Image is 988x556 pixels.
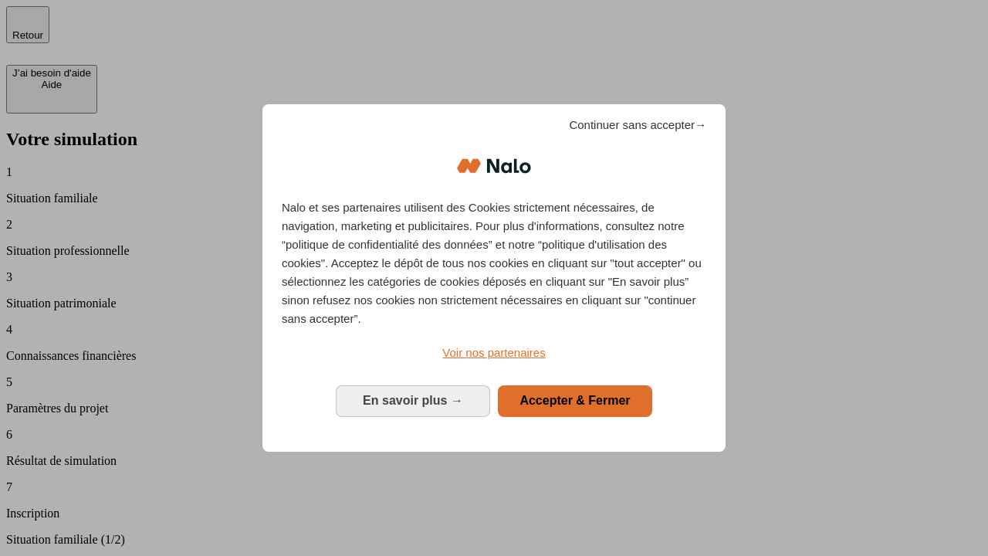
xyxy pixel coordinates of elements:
button: En savoir plus: Configurer vos consentements [336,385,490,416]
span: Voir nos partenaires [442,346,545,359]
span: En savoir plus → [363,394,463,407]
div: Bienvenue chez Nalo Gestion du consentement [262,104,726,451]
a: Voir nos partenaires [282,344,706,362]
p: Nalo et ses partenaires utilisent des Cookies strictement nécessaires, de navigation, marketing e... [282,198,706,328]
span: Accepter & Fermer [519,394,630,407]
span: Continuer sans accepter→ [569,116,706,134]
button: Accepter & Fermer: Accepter notre traitement des données et fermer [498,385,652,416]
img: Logo [457,143,531,189]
